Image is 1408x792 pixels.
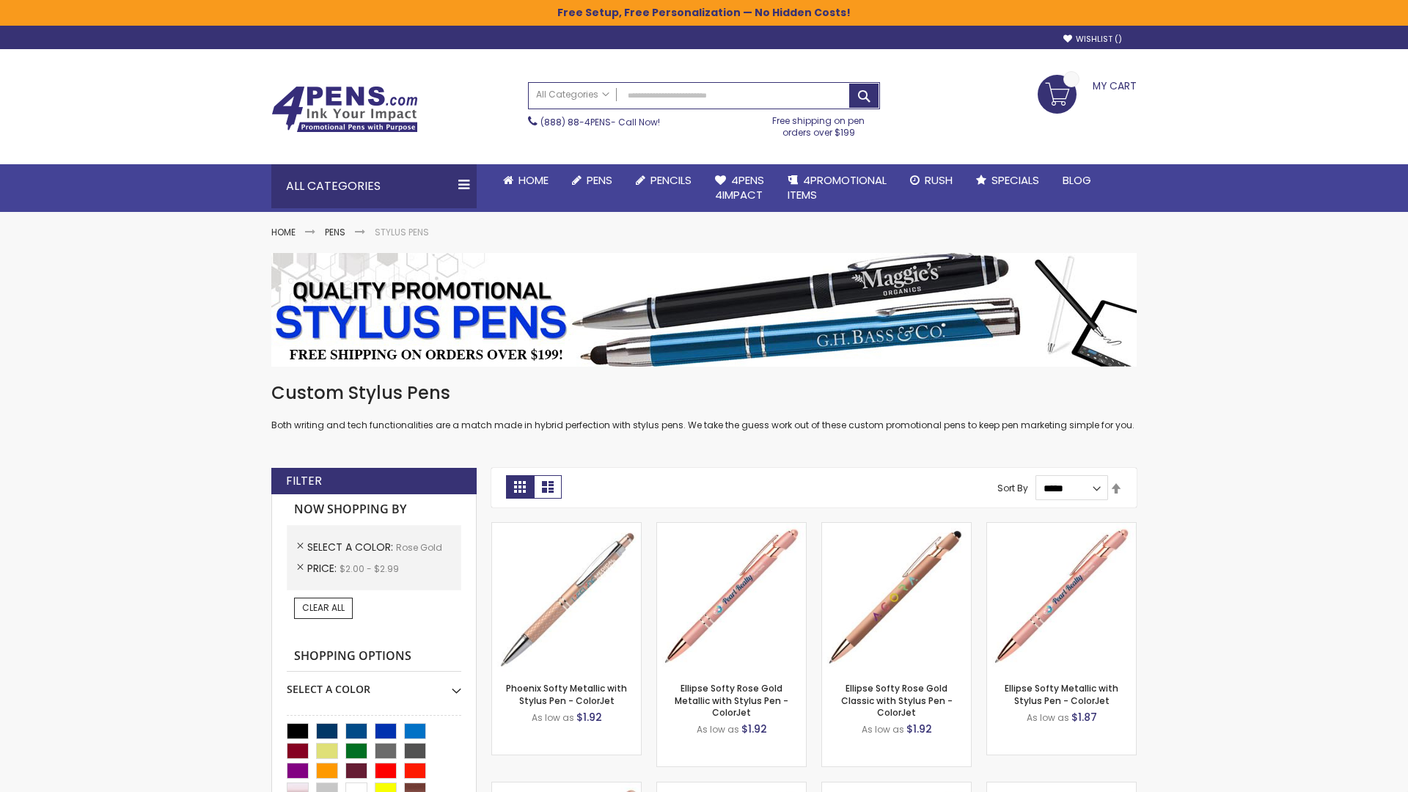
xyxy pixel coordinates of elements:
[271,381,1137,432] div: Both writing and tech functionalities are a match made in hybrid perfection with stylus pens. We ...
[675,682,788,718] a: Ellipse Softy Rose Gold Metallic with Stylus Pen - ColorJet
[991,172,1039,188] span: Specials
[657,522,806,535] a: Ellipse Softy Rose Gold Metallic with Stylus Pen - ColorJet-Rose Gold
[325,226,345,238] a: Pens
[898,164,964,197] a: Rush
[506,475,534,499] strong: Grid
[540,116,611,128] a: (888) 88-4PENS
[532,711,574,724] span: As low as
[271,86,418,133] img: 4Pens Custom Pens and Promotional Products
[997,482,1028,494] label: Sort By
[703,164,776,212] a: 4Pens4impact
[576,710,602,725] span: $1.92
[287,672,461,697] div: Select A Color
[987,523,1136,672] img: Ellipse Softy Metallic with Stylus Pen - ColorJet-Rose Gold
[491,164,560,197] a: Home
[1071,710,1097,725] span: $1.87
[286,473,322,489] strong: Filter
[287,641,461,672] strong: Shopping Options
[964,164,1051,197] a: Specials
[506,682,627,706] a: Phoenix Softy Metallic with Stylus Pen - ColorJet
[287,494,461,525] strong: Now Shopping by
[271,253,1137,367] img: Stylus Pens
[492,523,641,672] img: Phoenix Softy Metallic with Stylus Pen - ColorJet-Rose gold
[1005,682,1118,706] a: Ellipse Softy Metallic with Stylus Pen - ColorJet
[741,722,767,736] span: $1.92
[560,164,624,197] a: Pens
[758,109,881,139] div: Free shipping on pen orders over $199
[307,540,396,554] span: Select A Color
[396,541,442,554] span: Rose Gold
[906,722,932,736] span: $1.92
[776,164,898,212] a: 4PROMOTIONALITEMS
[1063,172,1091,188] span: Blog
[624,164,703,197] a: Pencils
[788,172,887,202] span: 4PROMOTIONAL ITEMS
[340,562,399,575] span: $2.00 - $2.99
[1063,34,1122,45] a: Wishlist
[518,172,549,188] span: Home
[587,172,612,188] span: Pens
[529,83,617,107] a: All Categories
[271,164,477,208] div: All Categories
[307,561,340,576] span: Price
[841,682,953,718] a: Ellipse Softy Rose Gold Classic with Stylus Pen - ColorJet
[492,522,641,535] a: Phoenix Softy Metallic with Stylus Pen - ColorJet-Rose gold
[294,598,353,618] a: Clear All
[375,226,429,238] strong: Stylus Pens
[540,116,660,128] span: - Call Now!
[697,723,739,736] span: As low as
[987,522,1136,535] a: Ellipse Softy Metallic with Stylus Pen - ColorJet-Rose Gold
[657,523,806,672] img: Ellipse Softy Rose Gold Metallic with Stylus Pen - ColorJet-Rose Gold
[536,89,609,100] span: All Categories
[925,172,953,188] span: Rush
[822,522,971,535] a: Ellipse Softy Rose Gold Classic with Stylus Pen - ColorJet-Rose Gold
[1051,164,1103,197] a: Blog
[862,723,904,736] span: As low as
[822,523,971,672] img: Ellipse Softy Rose Gold Classic with Stylus Pen - ColorJet-Rose Gold
[650,172,692,188] span: Pencils
[715,172,764,202] span: 4Pens 4impact
[302,601,345,614] span: Clear All
[271,381,1137,405] h1: Custom Stylus Pens
[1027,711,1069,724] span: As low as
[271,226,296,238] a: Home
